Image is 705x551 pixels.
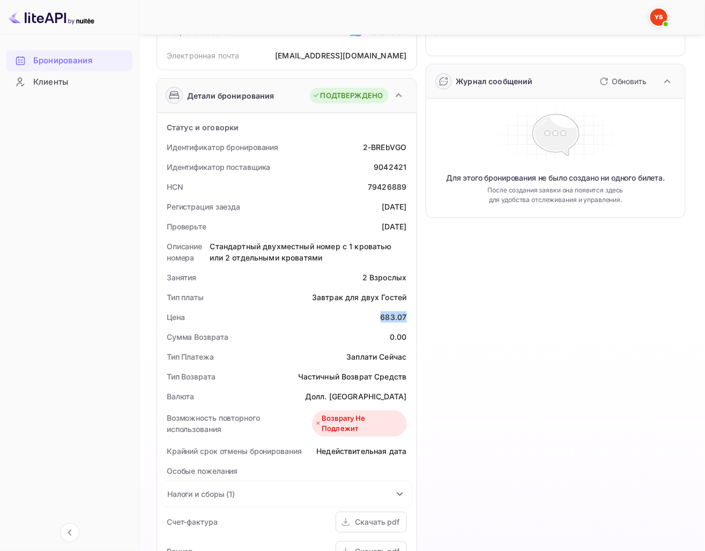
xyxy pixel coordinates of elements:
ya-tr-span: ) [232,489,235,498]
ya-tr-span: Налоги и сборы ( [167,489,229,498]
ya-tr-span: 2 Взрослых [362,273,407,282]
div: Налоги и сборы (1) [162,481,412,507]
ya-tr-span: 2-BREbVGO [363,143,406,152]
ya-tr-span: Идентификатор бронирования [167,143,278,152]
a: Клиенты [6,72,132,92]
ya-tr-span: Журнал сообщений [456,77,533,86]
ya-tr-span: 1 [229,489,232,498]
ya-tr-span: Электронная почта [167,51,240,60]
ya-tr-span: Цена [167,312,185,322]
img: Служба Поддержки Яндекса [650,9,667,26]
ya-tr-span: Стандартный двухместный номер с 1 кроватью или 2 отдельными кроватями [210,242,392,262]
ya-tr-span: Скачать pdf [355,518,400,527]
ya-tr-span: Частичный Возврат Средств [298,372,407,381]
ya-tr-span: Обновить [612,77,647,86]
ya-tr-span: Проверьте [167,222,206,231]
ya-tr-span: Особые пожелания [167,466,238,475]
ya-tr-span: Детали бронирования [187,90,274,101]
ya-tr-span: Статус и оговорки [167,123,239,132]
div: 0.00 [390,331,407,342]
button: Обновить [593,73,651,90]
ya-tr-span: HCN [167,182,183,191]
ya-tr-span: Казахстан [367,27,406,36]
div: [DATE] [382,221,407,232]
ya-tr-span: Для этого бронирования не было создано ни одного билета. [446,173,665,183]
div: 79426889 [368,181,406,192]
ya-tr-span: Тип Платежа [167,352,214,361]
ya-tr-span: Возможность повторного использования [167,413,260,434]
ya-tr-span: Крайний срок отмены бронирования [167,446,302,456]
ya-tr-span: Долл. [GEOGRAPHIC_DATA] [305,392,406,401]
ya-tr-span: Валюта [167,392,194,401]
div: Клиенты [6,72,132,93]
ya-tr-span: Клиенты [33,76,68,88]
ya-tr-span: Занятия [167,273,196,282]
ya-tr-span: Национальность [167,27,228,36]
a: Бронирования [6,50,132,70]
div: Бронирования [6,50,132,71]
ya-tr-span: Идентификатор поставщика [167,162,271,172]
div: [DATE] [382,201,407,212]
button: Свернуть навигацию [60,523,79,542]
ya-tr-span: Счет-фактура [167,518,218,527]
ya-tr-span: Завтрак для двух Гостей [312,293,406,302]
ya-tr-span: Недействительная дата [316,446,406,456]
ya-tr-span: [EMAIL_ADDRESS][DOMAIN_NAME] [275,51,406,60]
div: 9042421 [374,161,406,173]
div: 683.07 [381,311,407,323]
ya-tr-span: ПОДТВЕРЖДЕНО [321,91,383,101]
ya-tr-span: Тип Возврата [167,372,216,381]
ya-tr-span: После создания заявки она появится здесь для удобства отслеживания и управления. [487,185,625,205]
ya-tr-span: Возврату не подлежит [322,413,401,434]
ya-tr-span: Описание номера [167,242,202,262]
ya-tr-span: Заплати Сейчас [346,352,406,361]
ya-tr-span: Регистрация заезда [167,202,240,211]
ya-tr-span: Сумма Возврата [167,332,228,341]
img: Логотип LiteAPI [9,9,94,26]
ya-tr-span: Бронирования [33,55,92,67]
ya-tr-span: Тип платы [167,293,204,302]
